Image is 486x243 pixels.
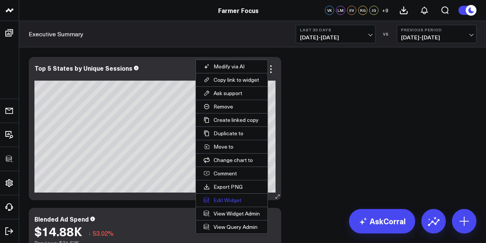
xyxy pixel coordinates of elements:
button: Edit Widget [196,194,267,207]
b: Last 30 Days [300,28,371,32]
div: Blended Ad Spend [34,215,89,223]
div: RG [358,6,367,15]
button: Move to [196,140,267,153]
button: Ask support [196,87,267,100]
div: $14.88K [34,224,82,238]
div: Top 5 States by Unique Sessions [34,64,132,72]
div: VS [379,32,393,36]
button: Modify via AI [196,60,267,73]
a: View Query Admin [196,220,267,233]
button: Duplicate to [196,127,267,140]
span: [DATE] - [DATE] [401,34,472,40]
a: Executive Summary [29,30,83,38]
div: LM [336,6,345,15]
button: +9 [380,6,390,15]
div: VK [325,6,334,15]
div: EV [347,6,356,15]
button: Remove [196,100,267,113]
div: JG [369,6,378,15]
button: Previous Period[DATE]-[DATE] [397,25,476,43]
a: View Widget Admin [196,207,267,220]
button: Last 30 Days[DATE]-[DATE] [296,25,375,43]
button: Export PNG [196,180,267,193]
span: 53.02% [93,229,114,237]
a: AskCorral [349,209,415,233]
button: Comment [196,167,267,180]
button: Copy link to widget [196,73,267,86]
span: + 9 [382,8,388,13]
button: Change chart to [196,154,267,167]
a: Farmer Focus [218,6,259,15]
span: [DATE] - [DATE] [300,34,371,40]
b: Previous Period [401,28,472,32]
button: Create linked copy [196,113,267,126]
span: ↓ [88,228,91,238]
